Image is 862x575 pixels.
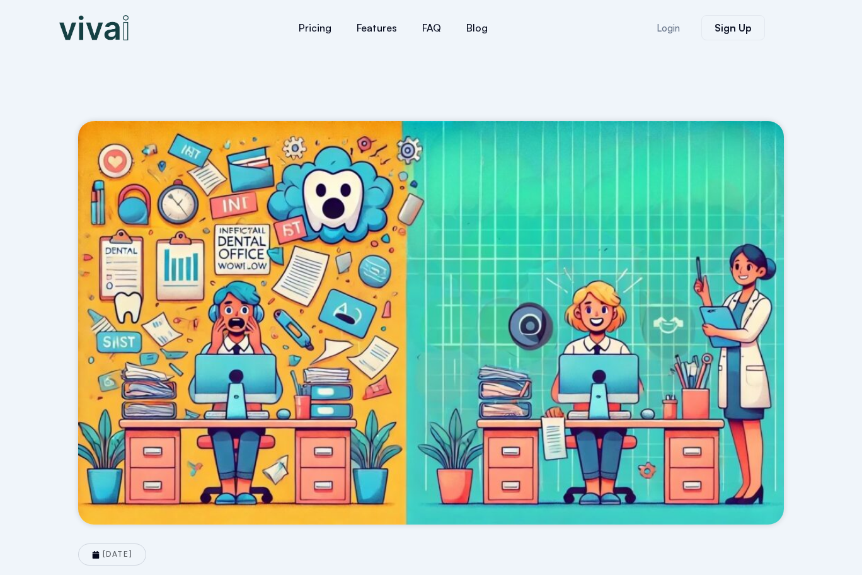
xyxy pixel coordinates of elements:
[286,13,344,43] a: Pricing
[210,13,576,43] nav: Menu
[454,13,500,43] a: Blog
[657,23,680,33] span: Login
[641,16,695,40] a: Login
[103,549,132,559] time: [DATE]
[344,13,410,43] a: Features
[92,550,132,559] a: [DATE]
[701,15,765,40] a: Sign Up
[410,13,454,43] a: FAQ
[715,23,752,33] span: Sign Up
